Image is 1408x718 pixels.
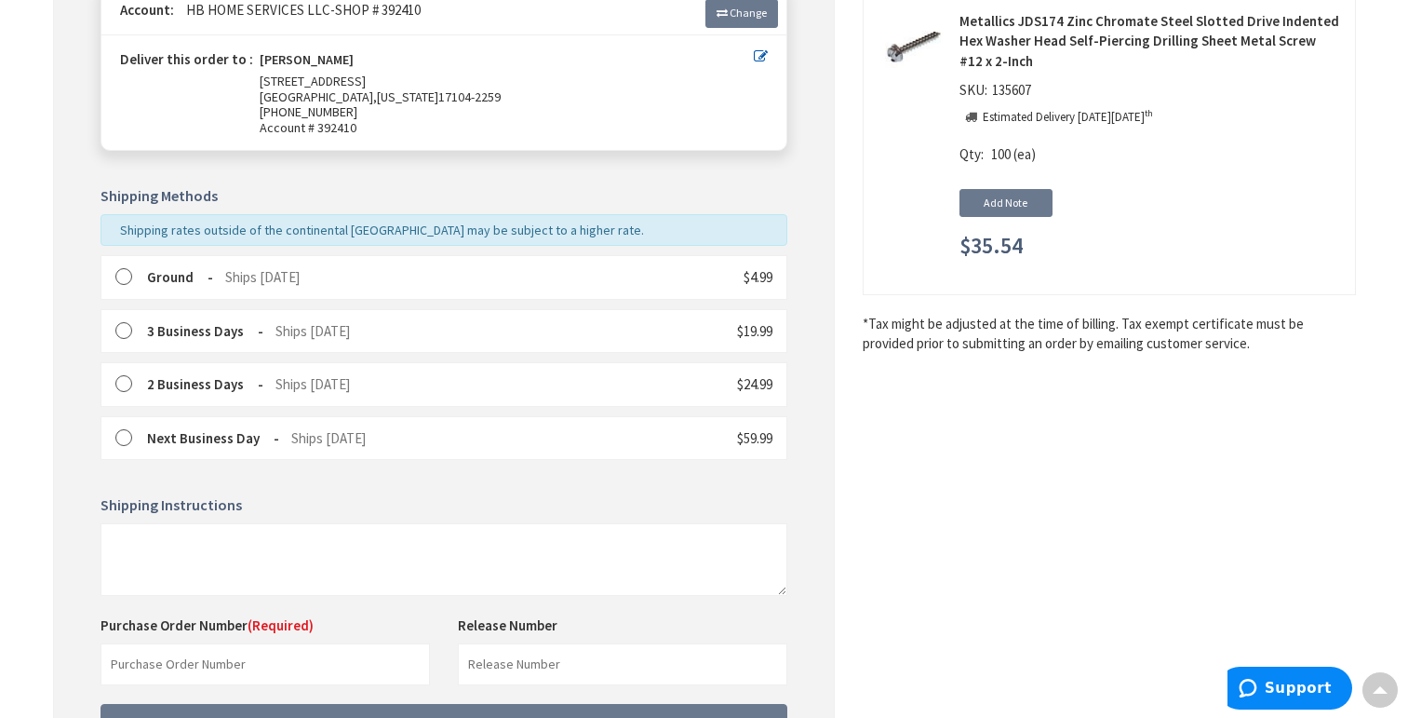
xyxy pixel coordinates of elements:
strong: 3 Business Days [147,322,263,340]
span: $35.54 [959,234,1023,258]
span: (Required) [248,616,314,634]
span: 17104-2259 [438,88,501,105]
span: Change [730,6,767,20]
span: 135607 [987,81,1036,99]
span: [PHONE_NUMBER] [260,103,357,120]
span: Shipping rates outside of the continental [GEOGRAPHIC_DATA] may be subject to a higher rate. [120,222,644,238]
strong: Metallics JDS174 Zinc Chromate Steel Slotted Drive Indented Hex Washer Head Self-Piercing Drillin... [959,11,1341,71]
strong: 2 Business Days [147,375,263,393]
span: Ships [DATE] [291,429,366,447]
span: HB HOME SERVICES LLC-SHOP # 392410 [177,1,421,19]
iframe: Opens a widget where you can find more information [1227,667,1352,713]
span: Ships [DATE] [275,375,350,393]
span: Ships [DATE] [275,322,350,340]
p: Estimated Delivery [DATE][DATE] [983,109,1153,127]
div: SKU: [959,80,1036,106]
strong: Account: [120,1,174,19]
span: [US_STATE] [377,88,438,105]
span: Account # 392410 [260,120,754,136]
span: [GEOGRAPHIC_DATA], [260,88,377,105]
h5: Shipping Methods [101,188,787,205]
label: Purchase Order Number [101,616,314,635]
strong: Next Business Day [147,429,279,447]
span: Qty [959,145,981,163]
input: Purchase Order Number [101,643,430,685]
sup: th [1145,107,1153,119]
span: [STREET_ADDRESS] [260,73,366,89]
span: $19.99 [737,322,772,340]
label: Release Number [458,616,557,635]
input: Release Number [458,643,787,685]
img: Metallics JDS174 Zinc Chromate Steel Slotted Drive Indented Hex Washer Head Self-Piercing Drillin... [885,19,943,76]
span: Shipping Instructions [101,495,242,514]
: *Tax might be adjusted at the time of billing. Tax exempt certificate must be provided prior to s... [863,314,1356,354]
span: 100 [991,145,1011,163]
span: $59.99 [737,429,772,447]
strong: Deliver this order to : [120,50,253,68]
span: Ships [DATE] [225,268,300,286]
strong: [PERSON_NAME] [260,52,354,74]
span: $4.99 [744,268,772,286]
span: $24.99 [737,375,772,393]
span: (ea) [1013,145,1036,163]
strong: Ground [147,268,213,286]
